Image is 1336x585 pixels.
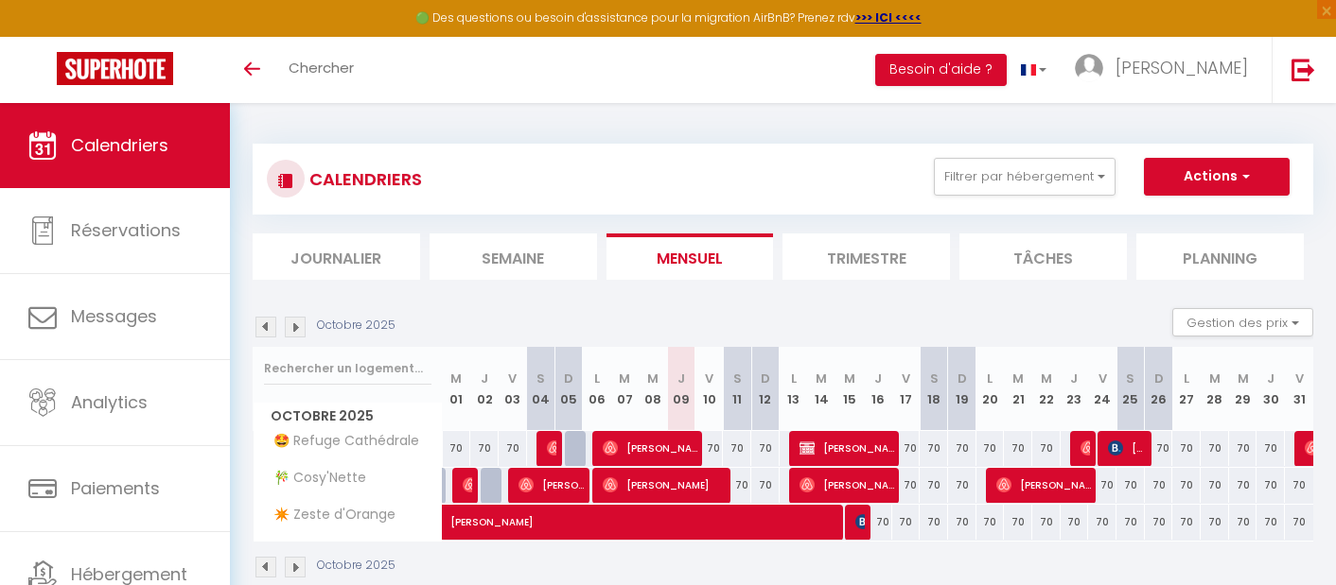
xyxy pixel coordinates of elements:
a: >>> ICI <<<< [855,9,922,26]
img: ... [1075,54,1103,82]
th: 06 [583,347,611,431]
li: Semaine [430,233,597,280]
abbr: J [481,370,488,387]
abbr: L [987,370,993,387]
span: [PERSON_NAME] [1081,430,1090,466]
span: Messages [71,304,157,328]
div: 70 [1229,505,1257,540]
th: 03 [499,347,527,431]
div: 70 [723,468,751,503]
div: 70 [1201,431,1229,466]
div: 70 [1116,505,1145,540]
abbr: L [791,370,797,387]
th: 08 [639,347,667,431]
div: 70 [751,468,780,503]
th: 19 [948,347,976,431]
div: 70 [948,431,976,466]
abbr: V [705,370,713,387]
a: Chercher [274,37,368,103]
th: 17 [892,347,921,431]
span: [PERSON_NAME] [855,504,865,540]
abbr: S [1126,370,1134,387]
abbr: D [761,370,770,387]
abbr: V [1295,370,1304,387]
div: 70 [1145,431,1173,466]
abbr: D [1154,370,1164,387]
div: 70 [1257,505,1285,540]
abbr: V [508,370,517,387]
div: 70 [1201,505,1229,540]
p: Octobre 2025 [317,557,396,575]
abbr: M [1012,370,1024,387]
abbr: M [1238,370,1249,387]
th: 07 [611,347,640,431]
div: 70 [1229,468,1257,503]
span: ✴️ Zeste d'Orange [256,505,400,525]
span: Chercher [289,58,354,77]
abbr: M [647,370,659,387]
abbr: J [1267,370,1274,387]
span: [PERSON_NAME] [547,430,556,466]
img: Super Booking [57,52,173,85]
th: 31 [1285,347,1313,431]
th: 09 [667,347,695,431]
th: 30 [1257,347,1285,431]
div: 70 [470,431,499,466]
th: 28 [1201,347,1229,431]
div: 70 [892,468,921,503]
button: Gestion des prix [1172,308,1313,336]
span: Analytics [71,390,148,414]
abbr: S [930,370,939,387]
li: Planning [1136,233,1304,280]
abbr: D [564,370,573,387]
abbr: M [450,370,462,387]
span: [PERSON_NAME] [603,467,726,503]
th: 22 [1032,347,1061,431]
abbr: D [958,370,967,387]
span: [PERSON_NAME] [450,494,1060,530]
div: 70 [1172,468,1201,503]
div: 70 [920,431,948,466]
th: 01 [443,347,471,431]
div: 70 [695,431,724,466]
abbr: M [816,370,827,387]
li: Journalier [253,233,420,280]
abbr: M [844,370,855,387]
abbr: M [1209,370,1221,387]
div: 70 [1061,505,1089,540]
div: 70 [1088,468,1116,503]
div: 70 [1172,431,1201,466]
img: logout [1292,58,1315,81]
span: 🎋 Cosy'Nette [256,468,371,489]
div: 70 [1088,505,1116,540]
th: 14 [807,347,835,431]
button: Actions [1144,158,1290,196]
div: 70 [1257,431,1285,466]
abbr: L [594,370,600,387]
abbr: S [536,370,545,387]
span: [PERSON_NAME] [800,430,894,466]
abbr: J [874,370,882,387]
abbr: M [619,370,630,387]
th: 24 [1088,347,1116,431]
div: 70 [892,431,921,466]
th: 20 [976,347,1005,431]
div: 70 [976,431,1005,466]
th: 10 [695,347,724,431]
p: Octobre 2025 [317,317,396,335]
li: Trimestre [782,233,950,280]
th: 21 [1004,347,1032,431]
th: 18 [920,347,948,431]
th: 12 [751,347,780,431]
th: 13 [780,347,808,431]
h3: CALENDRIERS [305,158,422,200]
span: [PERSON_NAME] [1116,56,1248,79]
div: 70 [443,431,471,466]
abbr: S [733,370,742,387]
th: 26 [1145,347,1173,431]
div: 70 [1145,468,1173,503]
div: 70 [1116,468,1145,503]
div: 70 [1257,468,1285,503]
abbr: M [1041,370,1052,387]
abbr: J [1070,370,1078,387]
